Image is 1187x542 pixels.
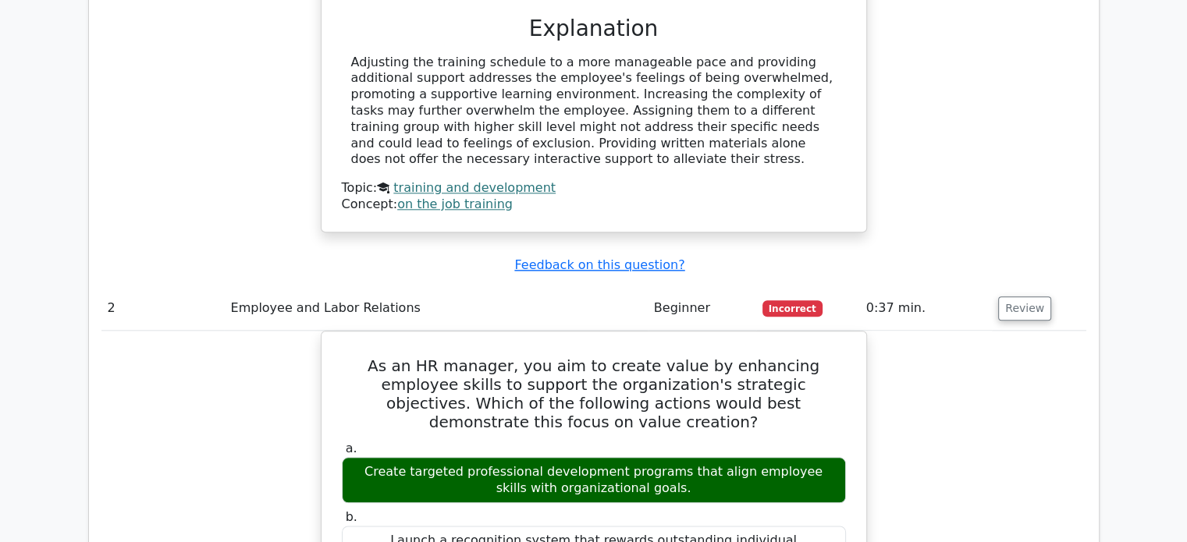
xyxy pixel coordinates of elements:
[762,300,823,316] span: Incorrect
[340,356,848,431] h5: As an HR manager, you aim to create value by enhancing employee skills to support the organizatio...
[998,296,1051,321] button: Review
[101,286,225,331] td: 2
[351,55,837,168] div: Adjusting the training schedule to a more manageable pace and providing additional support addres...
[342,180,846,197] div: Topic:
[514,257,684,272] a: Feedback on this question?
[346,441,357,455] span: a.
[342,457,846,504] div: Create targeted professional development programs that align employee skills with organizational ...
[224,286,647,331] td: Employee and Labor Relations
[393,180,556,195] a: training and development
[860,286,993,331] td: 0:37 min.
[648,286,756,331] td: Beginner
[351,16,837,42] h3: Explanation
[397,197,513,211] a: on the job training
[346,509,357,524] span: b.
[342,197,846,213] div: Concept:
